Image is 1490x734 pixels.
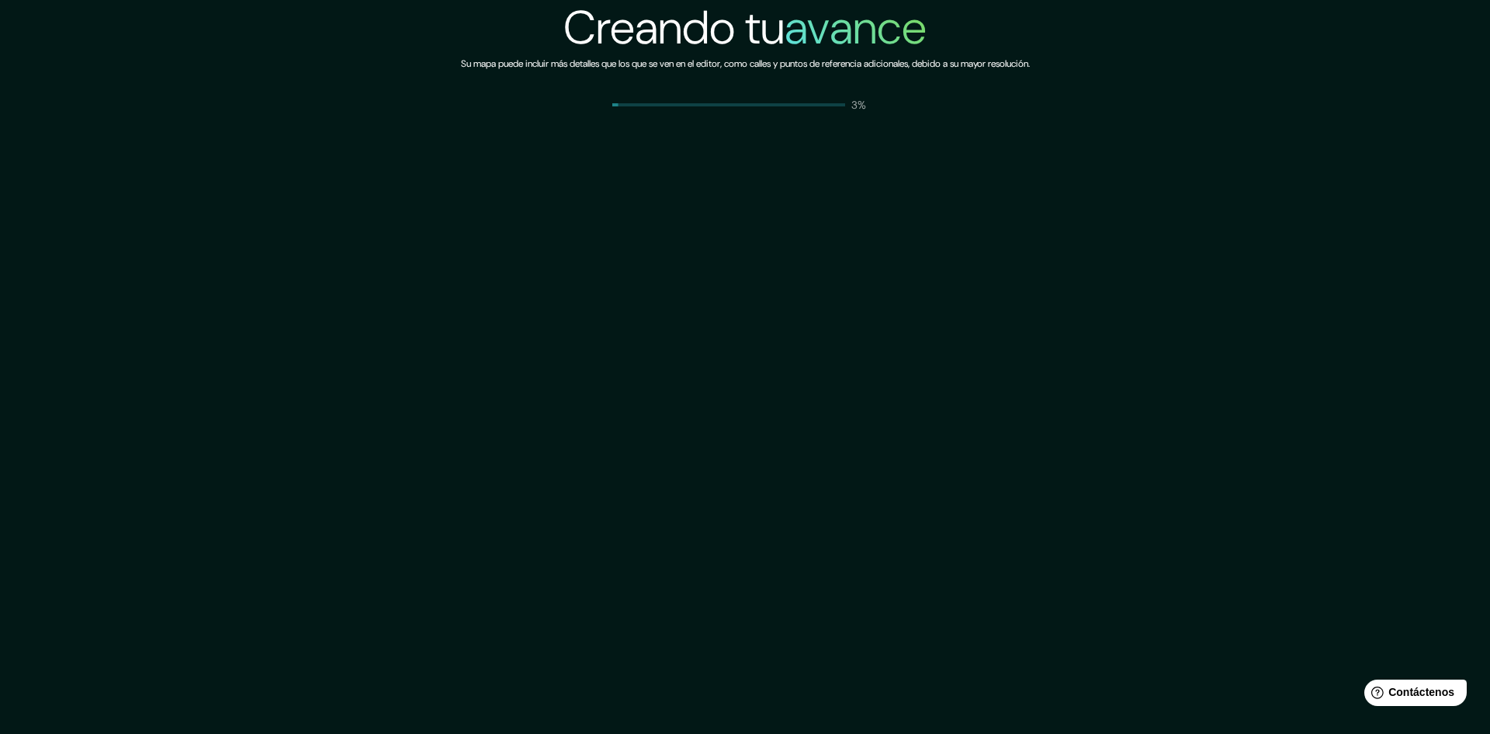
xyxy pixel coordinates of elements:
[1352,673,1473,717] iframe: Lanzador de widgets de ayuda
[461,57,1030,70] font: Su mapa puede incluir más detalles que los que se ven en el editor, como calles y puntos de refer...
[851,98,866,112] font: 3%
